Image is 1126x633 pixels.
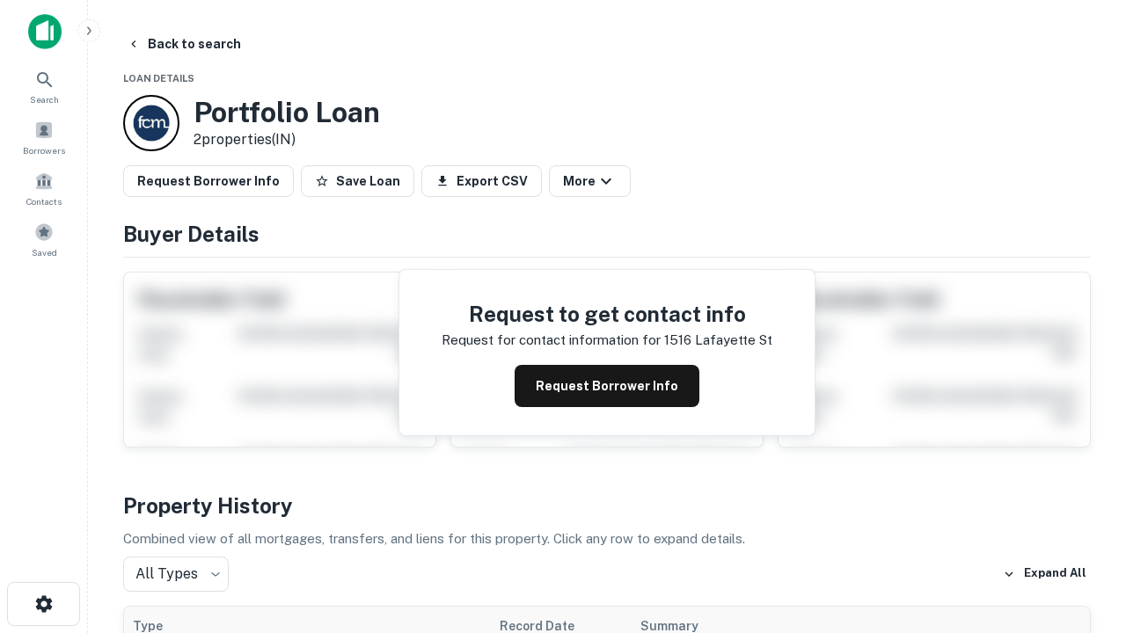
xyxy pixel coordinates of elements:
h4: Property History [123,490,1091,521]
span: Borrowers [23,143,65,157]
button: Expand All [998,561,1091,587]
button: More [549,165,631,197]
p: 1516 lafayette st [664,330,772,351]
p: Combined view of all mortgages, transfers, and liens for this property. Click any row to expand d... [123,528,1091,549]
span: Contacts [26,194,62,208]
a: Contacts [5,164,83,212]
img: capitalize-icon.png [28,14,62,49]
span: Search [30,92,59,106]
span: Loan Details [123,73,194,84]
span: Saved [32,245,57,259]
a: Borrowers [5,113,83,161]
p: 2 properties (IN) [194,129,380,150]
h4: Buyer Details [123,218,1091,250]
p: Request for contact information for [442,330,661,351]
div: All Types [123,557,229,592]
button: Export CSV [421,165,542,197]
a: Saved [5,215,83,263]
iframe: Chat Widget [1038,436,1126,520]
a: Search [5,62,83,110]
button: Back to search [120,28,248,60]
button: Request Borrower Info [515,365,699,407]
button: Request Borrower Info [123,165,294,197]
button: Save Loan [301,165,414,197]
h4: Request to get contact info [442,298,772,330]
h3: Portfolio Loan [194,96,380,129]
